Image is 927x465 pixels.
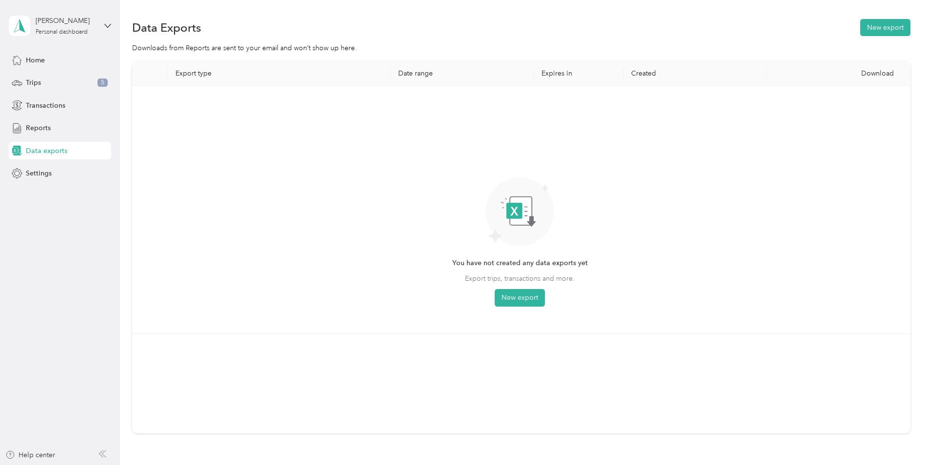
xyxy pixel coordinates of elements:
span: Settings [26,168,52,178]
h1: Data Exports [132,22,201,33]
div: Download [774,69,902,77]
span: Export trips, transactions and more. [465,273,575,284]
div: Downloads from Reports are sent to your email and won’t show up here. [132,43,910,53]
div: Personal dashboard [36,29,88,35]
button: New export [495,289,545,307]
iframe: Everlance-gr Chat Button Frame [872,410,927,465]
span: Reports [26,123,51,133]
span: Transactions [26,100,65,111]
button: Help center [5,450,55,460]
button: New export [860,19,910,36]
th: Created [623,61,767,86]
th: Expires in [534,61,623,86]
th: Date range [390,61,534,86]
span: Trips [26,77,41,88]
div: [PERSON_NAME] [36,16,97,26]
span: Data exports [26,146,67,156]
span: Home [26,55,45,65]
span: 5 [97,78,108,87]
span: You have not created any data exports yet [452,258,588,269]
th: Export type [168,61,390,86]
